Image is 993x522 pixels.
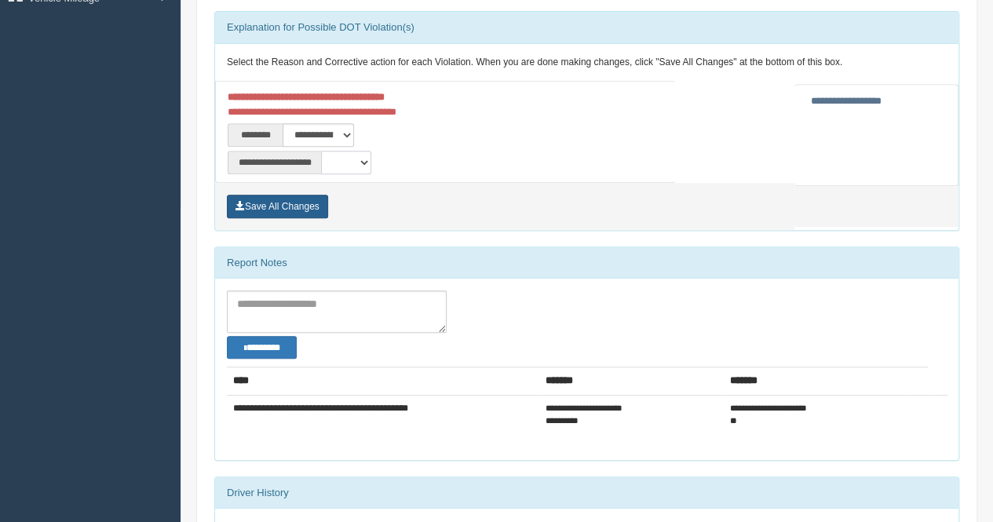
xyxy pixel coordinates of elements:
[215,477,958,509] div: Driver History
[227,195,328,218] button: Save
[227,336,297,359] button: Change Filter Options
[215,247,958,279] div: Report Notes
[215,44,958,82] div: Select the Reason and Corrective action for each Violation. When you are done making changes, cli...
[215,12,958,43] div: Explanation for Possible DOT Violation(s)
